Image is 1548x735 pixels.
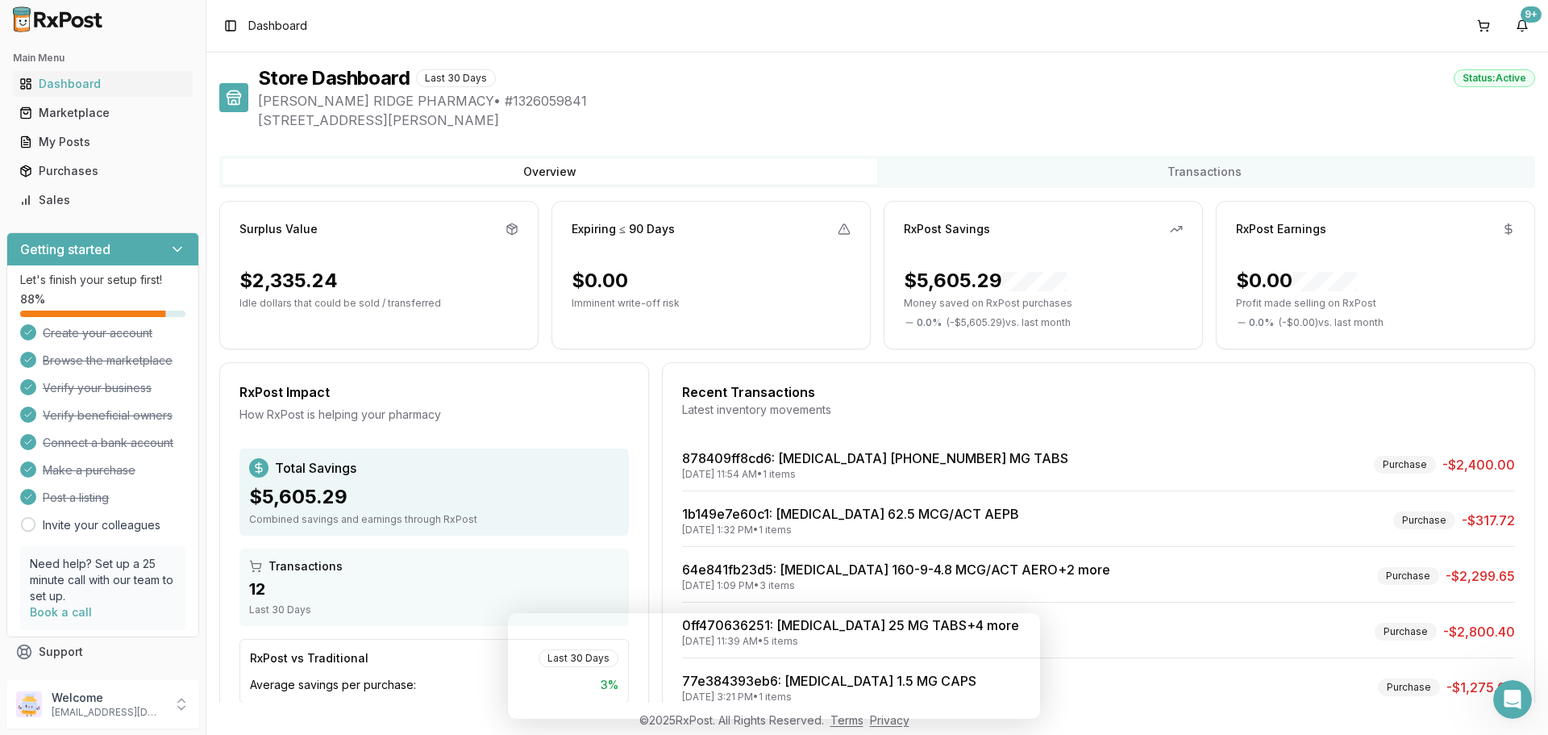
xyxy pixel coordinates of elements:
div: $0.00 [1236,268,1357,294]
div: [DATE] 1:09 PM • 3 items [682,579,1110,592]
span: Create your account [43,325,152,341]
a: Terms [830,713,863,727]
div: Surplus Value [239,221,318,237]
div: 12 [249,578,619,600]
span: -$2,800.40 [1443,622,1515,641]
span: Average savings per purchase: [250,677,416,693]
div: Recent Transactions [682,382,1515,402]
nav: breadcrumb [248,18,307,34]
p: Welcome [52,690,164,706]
div: $5,605.29 [904,268,1067,294]
div: Last 30 Days [249,603,619,616]
img: RxPost Logo [6,6,110,32]
div: $2,335.24 [239,268,338,294]
div: Latest inventory movements [682,402,1515,418]
div: Sales [19,192,186,208]
a: Dashboard [13,69,193,98]
span: [PERSON_NAME] RIDGE PHARMACY • # 1326059841 [258,91,1535,111]
span: 88 % [20,291,45,307]
div: [DATE] 11:54 AM • 1 items [682,468,1068,481]
span: Post a listing [43,490,109,506]
span: -$2,299.65 [1446,566,1515,586]
p: Profit made selling on RxPost [1236,297,1515,310]
div: RxPost Impact [239,382,629,402]
div: 9+ [1521,6,1542,23]
span: -$317.72 [1462,511,1515,530]
a: Sales [13,186,193,215]
iframe: Survey from RxPost [508,613,1040,719]
p: Idle dollars that could be sold / transferred [239,297,518,310]
a: My Posts [13,127,193,157]
img: User avatar [16,691,42,717]
div: My Posts [19,134,186,150]
p: Need help? Set up a 25 minute call with our team to set up. [30,556,176,604]
button: Overview [223,159,877,185]
span: Connect a bank account [43,435,173,451]
div: Purchase [1393,512,1455,529]
span: Transactions [268,558,343,574]
span: -$2,400.00 [1442,455,1515,474]
div: RxPost Earnings [1236,221,1326,237]
a: Purchases [13,157,193,186]
a: 1b149e7e60c1: [MEDICAL_DATA] 62.5 MCG/ACT AEPB [682,506,1019,522]
div: RxPost vs Traditional [250,650,368,666]
button: My Posts [6,129,199,155]
span: [STREET_ADDRESS][PERSON_NAME] [258,111,1535,130]
p: Money saved on RxPost purchases [904,297,1183,310]
a: 64e841fb23d5: [MEDICAL_DATA] 160-9-4.8 MCG/ACT AERO+2 more [682,562,1110,578]
a: Book a call [30,605,92,619]
div: Last 30 Days [416,69,496,87]
button: Sales [6,187,199,213]
div: [DATE] 1:32 PM • 1 items [682,524,1019,537]
div: Dashboard [19,76,186,92]
span: Total Savings [275,458,356,478]
h3: Getting started [20,240,110,259]
div: $0.00 [572,268,628,294]
button: Support [6,637,199,666]
a: Invite your colleagues [43,517,160,533]
a: Marketplace [13,98,193,127]
div: Expiring ≤ 90 Days [572,221,675,237]
span: Feedback [39,673,94,689]
a: 878409ff8cd6: [MEDICAL_DATA] [PHONE_NUMBER] MG TABS [682,450,1068,466]
div: RxPost Savings [904,221,990,237]
iframe: Intercom live chat [1493,680,1532,719]
span: ( - $0.00 ) vs. last month [1279,316,1384,329]
div: Status: Active [1454,69,1535,87]
div: Marketplace [19,105,186,121]
span: 0.0 % [917,316,942,329]
p: Let's finish your setup first! [20,272,185,288]
button: Feedback [6,666,199,695]
button: Purchases [6,158,199,184]
button: Dashboard [6,71,199,97]
span: Dashboard [248,18,307,34]
button: 9+ [1509,13,1535,39]
span: ( - $5,605.29 ) vs. last month [947,316,1071,329]
h1: Store Dashboard [258,65,410,91]
p: [EMAIL_ADDRESS][DOMAIN_NAME] [52,706,164,719]
div: $5,605.29 [249,484,619,510]
span: Browse the marketplace [43,353,173,369]
div: Purchases [19,163,186,179]
h2: Main Menu [13,52,193,65]
span: Verify your business [43,380,152,396]
span: Verify beneficial owners [43,407,173,424]
p: Imminent write-off risk [572,297,851,310]
div: Purchase [1374,456,1436,474]
span: 0.0 % [1249,316,1274,329]
div: Combined savings and earnings through RxPost [249,513,619,526]
div: Purchase [1377,567,1439,585]
div: Purchase [1378,679,1440,696]
span: -$1,275.00 [1446,678,1515,697]
span: Make a purchase [43,462,135,478]
button: Transactions [877,159,1532,185]
a: Privacy [870,713,909,727]
button: Marketplace [6,100,199,126]
div: How RxPost is helping your pharmacy [239,407,629,423]
div: Purchase [1375,623,1437,641]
